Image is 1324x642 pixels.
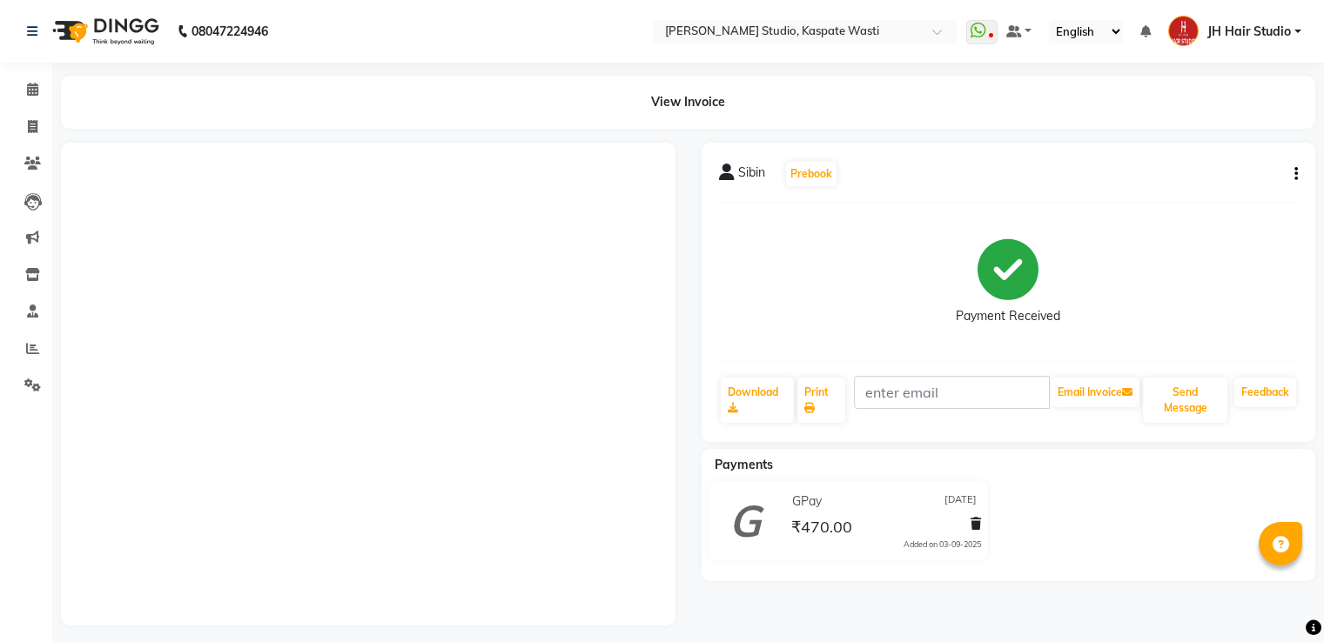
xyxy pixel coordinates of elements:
span: ₹470.00 [791,517,852,541]
button: Prebook [786,162,837,186]
a: Feedback [1234,378,1296,407]
span: JH Hair Studio [1207,23,1291,41]
a: Download [721,378,795,423]
div: Payment Received [956,307,1060,325]
input: enter email [854,376,1050,409]
a: Print [797,378,845,423]
span: GPay [792,492,822,511]
div: View Invoice [61,76,1315,129]
span: Payments [715,457,773,472]
button: Send Message [1143,378,1227,423]
button: Email Invoice [1051,378,1139,407]
span: [DATE] [944,492,977,511]
div: Added on 03-09-2025 [904,538,981,551]
img: logo [44,7,164,56]
img: JH Hair Studio [1168,16,1199,46]
span: Sibin [738,164,765,188]
b: 08047224946 [192,7,268,56]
